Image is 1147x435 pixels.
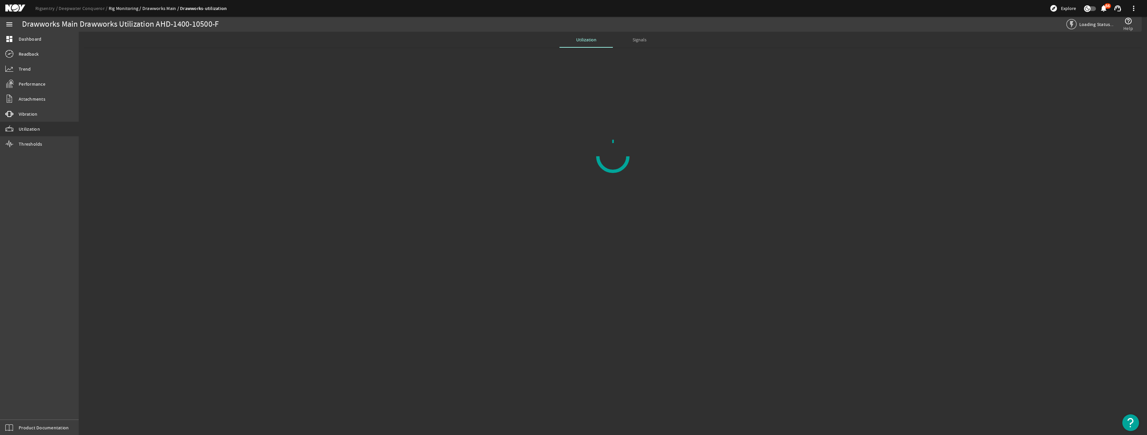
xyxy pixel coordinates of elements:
span: Dashboard [19,36,41,42]
span: Help [1123,25,1133,32]
mat-icon: support_agent [1114,4,1122,12]
mat-icon: notifications [1100,4,1108,12]
span: Vibration [19,111,37,117]
a: Rigsentry [35,5,59,11]
span: Readback [19,51,39,57]
mat-icon: vibration [5,110,13,118]
a: Rig Monitoring [109,5,142,11]
button: Explore [1047,3,1079,14]
a: Drawworks-utilization [180,5,227,12]
span: Signals [633,37,647,42]
span: Trend [19,66,31,72]
mat-icon: help_outline [1124,17,1132,25]
button: Open Resource Center [1122,414,1139,431]
a: Deepwater Conqueror [59,5,109,11]
a: Drawworks Main [142,5,180,11]
button: more_vert [1126,0,1142,16]
span: Utilization [19,126,40,132]
div: Drawworks Main Drawworks Utilization AHD-1400-10500-F [22,21,219,28]
span: Loading Status... [1079,21,1113,27]
span: Attachments [19,96,45,102]
mat-icon: explore [1050,4,1058,12]
span: Thresholds [19,141,42,147]
span: Utilization [576,37,597,42]
span: Explore [1061,5,1076,12]
span: Performance [19,81,45,87]
mat-icon: menu [5,20,13,28]
span: Product Documentation [19,424,69,431]
mat-icon: dashboard [5,35,13,43]
button: 66 [1100,5,1107,12]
